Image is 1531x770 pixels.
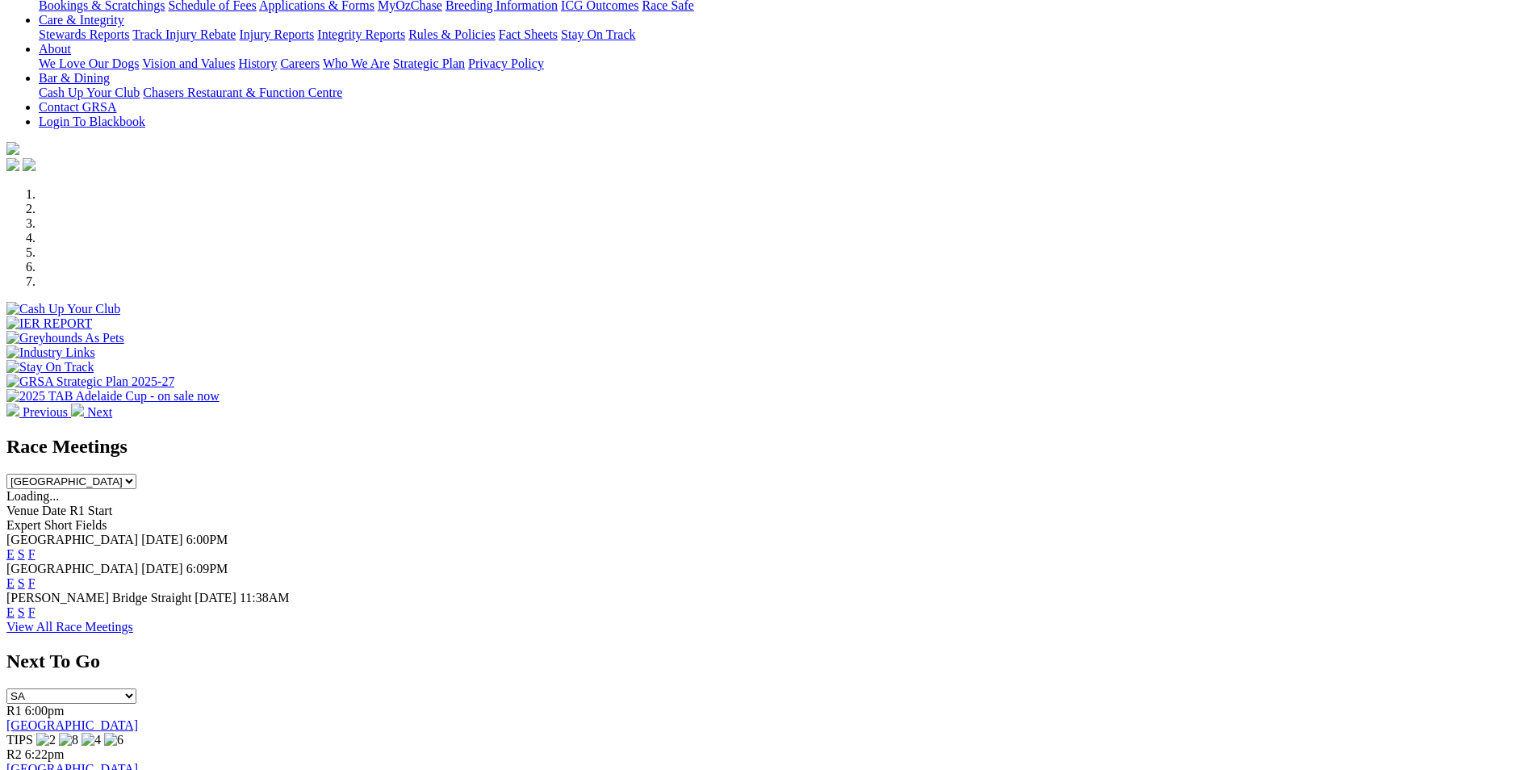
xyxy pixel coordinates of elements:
img: 4 [82,733,101,747]
a: Next [71,405,112,419]
a: View All Race Meetings [6,620,133,634]
a: Contact GRSA [39,100,116,114]
a: Previous [6,405,71,419]
span: 6:00PM [186,533,228,546]
div: Bar & Dining [39,86,1525,100]
img: twitter.svg [23,158,36,171]
a: History [238,56,277,70]
div: Care & Integrity [39,27,1525,42]
h2: Next To Go [6,651,1525,672]
a: About [39,42,71,56]
span: Date [42,504,66,517]
img: logo-grsa-white.png [6,142,19,155]
span: Loading... [6,489,59,503]
img: chevron-right-pager-white.svg [71,404,84,416]
a: Bar & Dining [39,71,110,85]
span: R1 [6,704,22,718]
img: IER REPORT [6,316,92,331]
span: 6:09PM [186,562,228,575]
span: [GEOGRAPHIC_DATA] [6,533,138,546]
img: 2025 TAB Adelaide Cup - on sale now [6,389,220,404]
span: Venue [6,504,39,517]
a: Integrity Reports [317,27,405,41]
span: Fields [75,518,107,532]
img: chevron-left-pager-white.svg [6,404,19,416]
img: facebook.svg [6,158,19,171]
a: Vision and Values [142,56,235,70]
a: F [28,605,36,619]
a: Injury Reports [239,27,314,41]
a: Track Injury Rebate [132,27,236,41]
img: GRSA Strategic Plan 2025-27 [6,375,174,389]
a: S [18,576,25,590]
h2: Race Meetings [6,436,1525,458]
a: Care & Integrity [39,13,124,27]
span: 6:00pm [25,704,65,718]
a: Stay On Track [561,27,635,41]
a: Chasers Restaurant & Function Centre [143,86,342,99]
span: 11:38AM [240,591,290,605]
div: About [39,56,1525,71]
a: Cash Up Your Club [39,86,140,99]
a: Fact Sheets [499,27,558,41]
a: F [28,547,36,561]
a: E [6,605,15,619]
img: Greyhounds As Pets [6,331,124,345]
a: We Love Our Dogs [39,56,139,70]
a: Who We Are [323,56,390,70]
a: F [28,576,36,590]
a: Rules & Policies [408,27,496,41]
span: R1 Start [69,504,112,517]
span: [DATE] [141,562,183,575]
img: 2 [36,733,56,747]
a: Strategic Plan [393,56,465,70]
a: [GEOGRAPHIC_DATA] [6,718,138,732]
span: Expert [6,518,41,532]
span: 6:22pm [25,747,65,761]
a: Login To Blackbook [39,115,145,128]
span: Next [87,405,112,419]
span: [DATE] [195,591,236,605]
span: [GEOGRAPHIC_DATA] [6,562,138,575]
span: [DATE] [141,533,183,546]
span: Previous [23,405,68,419]
img: 6 [104,733,123,747]
a: Careers [280,56,320,70]
a: Privacy Policy [468,56,544,70]
a: S [18,547,25,561]
img: Cash Up Your Club [6,302,120,316]
a: E [6,547,15,561]
img: Industry Links [6,345,95,360]
span: TIPS [6,733,33,747]
span: Short [44,518,73,532]
a: E [6,576,15,590]
span: [PERSON_NAME] Bridge Straight [6,591,191,605]
a: Stewards Reports [39,27,129,41]
img: Stay On Track [6,360,94,375]
a: S [18,605,25,619]
img: 8 [59,733,78,747]
span: R2 [6,747,22,761]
